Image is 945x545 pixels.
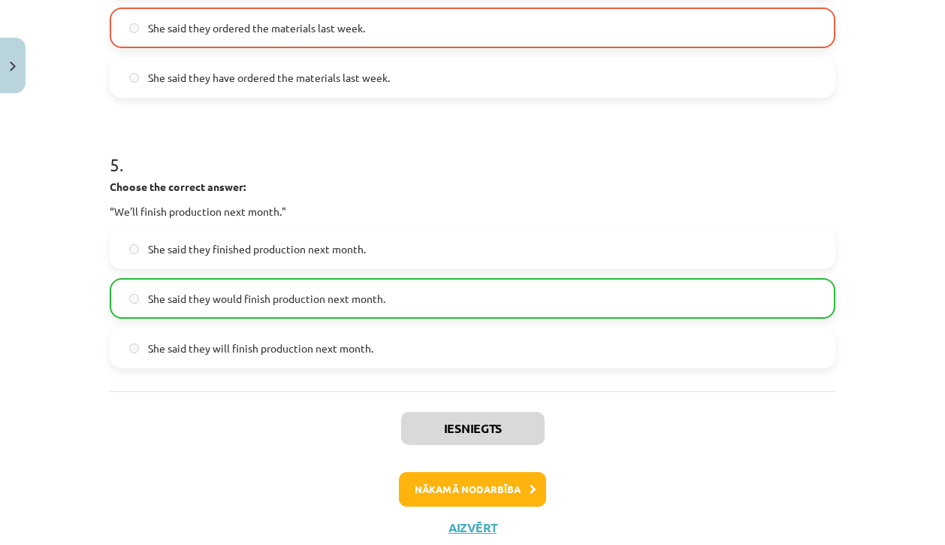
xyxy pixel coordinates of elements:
input: She said they will finish production next month. [129,344,139,353]
input: She said they ordered the materials last week. [129,23,139,33]
span: She said they would finish production next month. [148,291,385,307]
h1: 5 . [110,128,835,174]
span: She said they finished production next month. [148,241,366,257]
span: She said they have ordered the materials last week. [148,70,390,86]
p: “We'll finish production next month." [110,204,835,220]
button: Nākamā nodarbība [399,472,546,507]
img: icon-close-lesson-0947bae3869378f0d4975bcd49f059093ad1ed9edebbc8119c70593378902aed.svg [10,62,16,71]
button: Aizvērt [444,520,501,535]
input: She said they have ordered the materials last week. [129,73,139,83]
button: Iesniegts [401,412,545,445]
span: She said they ordered the materials last week. [148,20,365,36]
input: She said they finished production next month. [129,244,139,254]
strong: Choose the correct answer: [110,180,246,193]
input: She said they would finish production next month. [129,294,139,304]
span: She said they will finish production next month. [148,341,373,356]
